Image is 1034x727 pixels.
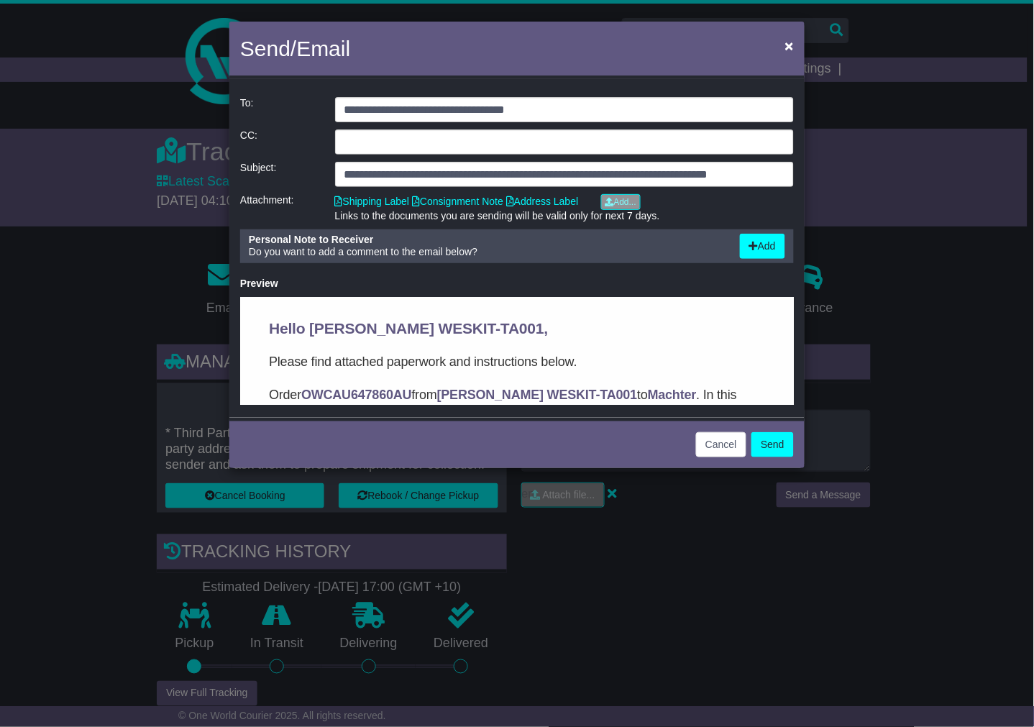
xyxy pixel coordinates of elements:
strong: Machter [408,91,457,105]
div: Do you want to add a comment to the email below? [242,234,733,259]
div: Preview [240,278,794,290]
div: CC: [233,129,328,155]
button: Cancel [696,432,746,457]
a: Shipping Label [335,196,410,207]
div: Subject: [233,162,328,187]
div: Attachment: [233,194,328,222]
button: Send [751,432,794,457]
strong: OWCAU647860AU [61,91,171,105]
div: Personal Note to Receiver [249,234,726,246]
div: Links to the documents you are sending will be valid only for next 7 days. [335,210,794,222]
a: Address Label [506,196,579,207]
span: × [785,37,794,54]
div: To: [233,97,328,122]
span: Hello [PERSON_NAME] WESKIT-TA001, [29,23,308,40]
h4: Send/Email [240,32,350,65]
button: Close [778,31,801,60]
p: Order from to . In this email you’ll find important information about your order, and what you ne... [29,88,525,128]
button: Add [740,234,785,259]
a: Add... [601,194,641,210]
strong: [PERSON_NAME] WESKIT-TA001 [197,91,398,105]
p: Please find attached paperwork and instructions below. [29,55,525,75]
a: Consignment Note [412,196,503,207]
